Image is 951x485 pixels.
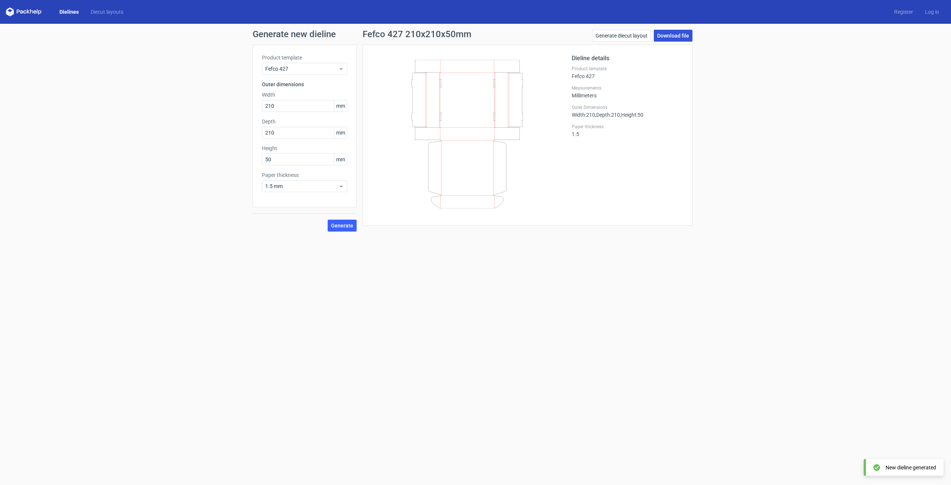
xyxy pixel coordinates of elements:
label: Paper thickness [572,124,683,130]
a: Diecut layouts [85,8,129,16]
div: New dieline generated [886,464,936,471]
span: mm [334,100,347,111]
a: Generate diecut layout [592,30,651,42]
label: Width [262,91,347,98]
div: 1.5 [572,124,683,137]
span: mm [334,154,347,165]
span: Width : 210 [572,112,595,118]
span: mm [334,127,347,138]
label: Product template [572,66,683,72]
div: Fefco 427 [572,66,683,79]
label: Outer Dimensions [572,104,683,110]
span: , Depth : 210 [595,112,620,118]
label: Height [262,145,347,152]
button: Generate [328,220,357,232]
a: Log in [919,8,945,16]
a: Dielines [53,8,85,16]
h3: Outer dimensions [262,81,347,88]
label: Depth [262,118,347,125]
h2: Dieline details [572,54,683,63]
div: Millimeters [572,85,683,98]
span: , Height : 50 [620,112,643,118]
label: Paper thickness [262,171,347,179]
a: Download file [654,30,692,42]
h1: Fefco 427 210x210x50mm [363,30,471,39]
span: Fefco 427 [265,65,338,72]
label: Measurements [572,85,683,91]
label: Product template [262,54,347,61]
a: Register [888,8,919,16]
span: Generate [331,223,353,228]
span: 1.5 mm [265,182,338,190]
h1: Generate new dieline [253,30,698,39]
